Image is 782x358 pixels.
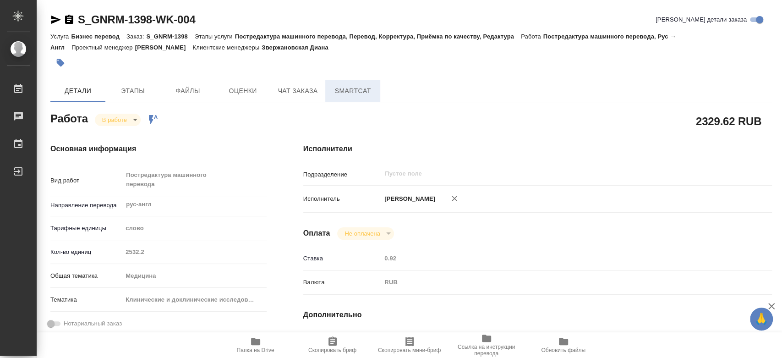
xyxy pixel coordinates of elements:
[342,230,383,237] button: Не оплачена
[111,85,155,97] span: Этапы
[656,15,747,24] span: [PERSON_NAME] детали заказа
[378,347,441,353] span: Скопировать мини-бриф
[50,295,122,304] p: Тематика
[444,188,465,209] button: Удалить исполнителя
[303,309,772,320] h4: Дополнительно
[337,227,394,240] div: В работе
[381,194,435,204] p: [PERSON_NAME]
[303,170,382,179] p: Подразделение
[331,85,375,97] span: SmartCat
[71,33,126,40] p: Бизнес перевод
[303,228,330,239] h4: Оплата
[126,33,146,40] p: Заказ:
[50,143,267,154] h4: Основная информация
[750,308,773,330] button: 🙏
[78,13,195,26] a: S_GNRM-1398-WK-004
[217,332,294,358] button: Папка на Drive
[454,344,520,357] span: Ссылка на инструкции перевода
[525,332,602,358] button: Обновить файлы
[50,248,122,257] p: Кол-во единиц
[56,85,100,97] span: Детали
[381,252,733,265] input: Пустое поле
[50,14,61,25] button: Скопировать ссылку для ЯМессенджера
[371,332,448,358] button: Скопировать мини-бриф
[221,85,265,97] span: Оценки
[696,113,761,129] h2: 2329.62 RUB
[294,332,371,358] button: Скопировать бриф
[384,168,711,179] input: Пустое поле
[262,44,335,51] p: Звержановская Диана
[303,194,382,204] p: Исполнитель
[146,33,194,40] p: S_GNRM-1398
[303,143,772,154] h4: Исполнители
[64,319,122,328] span: Нотариальный заказ
[237,347,274,353] span: Папка на Drive
[95,114,141,126] div: В работе
[135,44,193,51] p: [PERSON_NAME]
[122,245,266,259] input: Пустое поле
[235,33,521,40] p: Постредактура машинного перевода, Перевод, Корректура, Приёмка по качеству, Редактура
[50,110,88,126] h2: Работа
[99,116,130,124] button: В работе
[754,309,769,329] span: 🙏
[276,85,320,97] span: Чат заказа
[50,224,122,233] p: Тарифные единицы
[303,278,382,287] p: Валюта
[303,254,382,263] p: Ставка
[521,33,543,40] p: Работа
[541,347,585,353] span: Обновить файлы
[166,85,210,97] span: Файлы
[50,271,122,281] p: Общая тематика
[193,44,262,51] p: Клиентские менеджеры
[50,176,122,185] p: Вид работ
[448,332,525,358] button: Ссылка на инструкции перевода
[122,220,266,236] div: слово
[64,14,75,25] button: Скопировать ссылку
[195,33,235,40] p: Этапы услуги
[50,53,71,73] button: Добавить тэг
[71,44,135,51] p: Проектный менеджер
[50,201,122,210] p: Направление перевода
[308,347,356,353] span: Скопировать бриф
[122,268,266,284] div: Медицина
[50,33,71,40] p: Услуга
[122,292,266,308] div: Клинические и доклинические исследования
[381,275,733,290] div: RUB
